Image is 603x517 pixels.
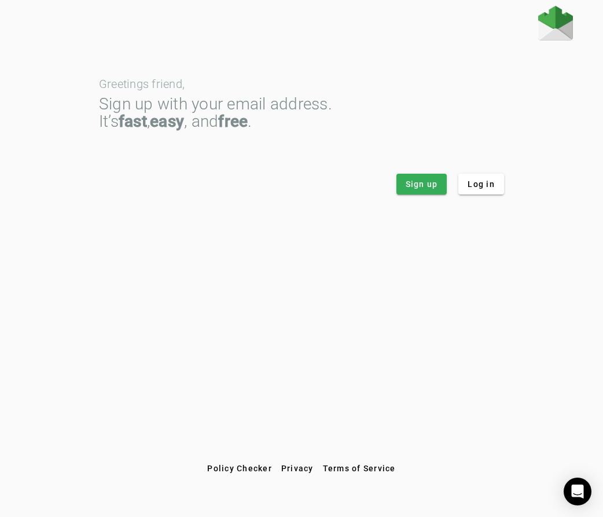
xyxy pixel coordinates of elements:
[119,112,147,131] strong: fast
[203,458,277,479] button: Policy Checker
[396,174,447,195] button: Sign up
[281,464,314,473] span: Privacy
[218,112,248,131] strong: free
[99,78,504,90] div: Greetings friend,
[99,96,504,130] div: Sign up with your email address. It’s , , and .
[406,178,438,190] span: Sign up
[277,458,318,479] button: Privacy
[323,464,396,473] span: Terms of Service
[207,464,272,473] span: Policy Checker
[538,6,573,41] img: Fraudmarc Logo
[150,112,184,131] strong: easy
[564,478,591,505] div: Open Intercom Messenger
[458,174,504,195] button: Log in
[468,178,495,190] span: Log in
[318,458,400,479] button: Terms of Service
